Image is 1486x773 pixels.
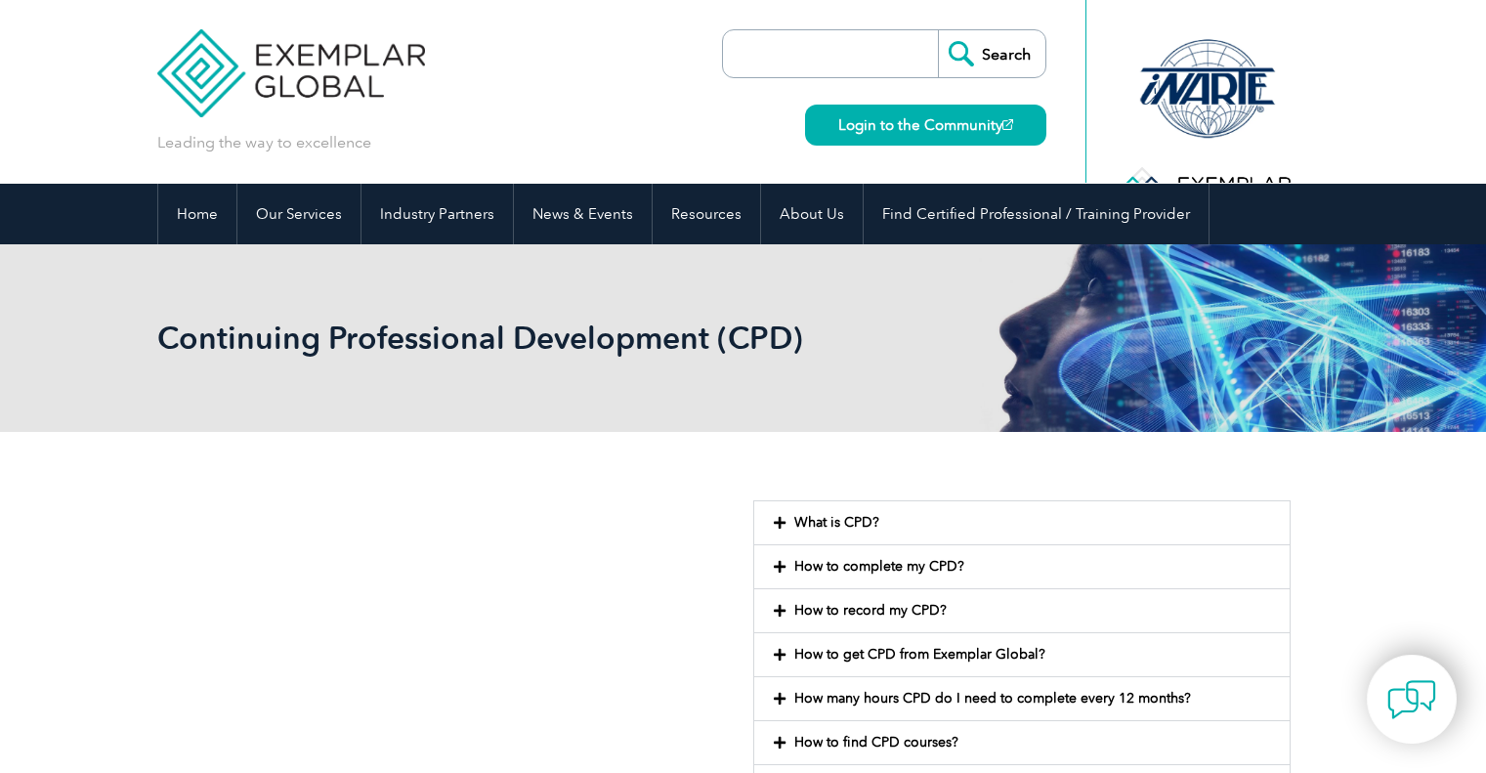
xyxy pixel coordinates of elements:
div: How to record my CPD? [754,589,1290,632]
div: How to get CPD from Exemplar Global? [754,633,1290,676]
a: Industry Partners [361,184,513,244]
a: How to record my CPD? [794,602,947,619]
div: How many hours CPD do I need to complete every 12 months? [754,677,1290,720]
input: Search [938,30,1045,77]
a: Login to the Community [805,105,1046,146]
div: What is CPD? [754,501,1290,544]
a: How to find CPD courses? [794,734,958,751]
a: How to get CPD from Exemplar Global? [794,646,1045,663]
a: How to complete my CPD? [794,558,964,575]
a: News & Events [514,184,652,244]
a: Our Services [237,184,361,244]
div: How to complete my CPD? [754,545,1290,588]
div: How to find CPD courses? [754,721,1290,764]
a: Home [158,184,236,244]
a: How many hours CPD do I need to complete every 12 months? [794,690,1191,707]
a: About Us [761,184,863,244]
img: open_square.png [1002,119,1013,130]
a: What is CPD? [794,514,879,531]
img: contact-chat.png [1387,675,1436,724]
p: Leading the way to excellence [157,132,371,153]
a: Find Certified Professional / Training Provider [864,184,1209,244]
h2: Continuing Professional Development (CPD) [157,322,978,354]
a: Resources [653,184,760,244]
